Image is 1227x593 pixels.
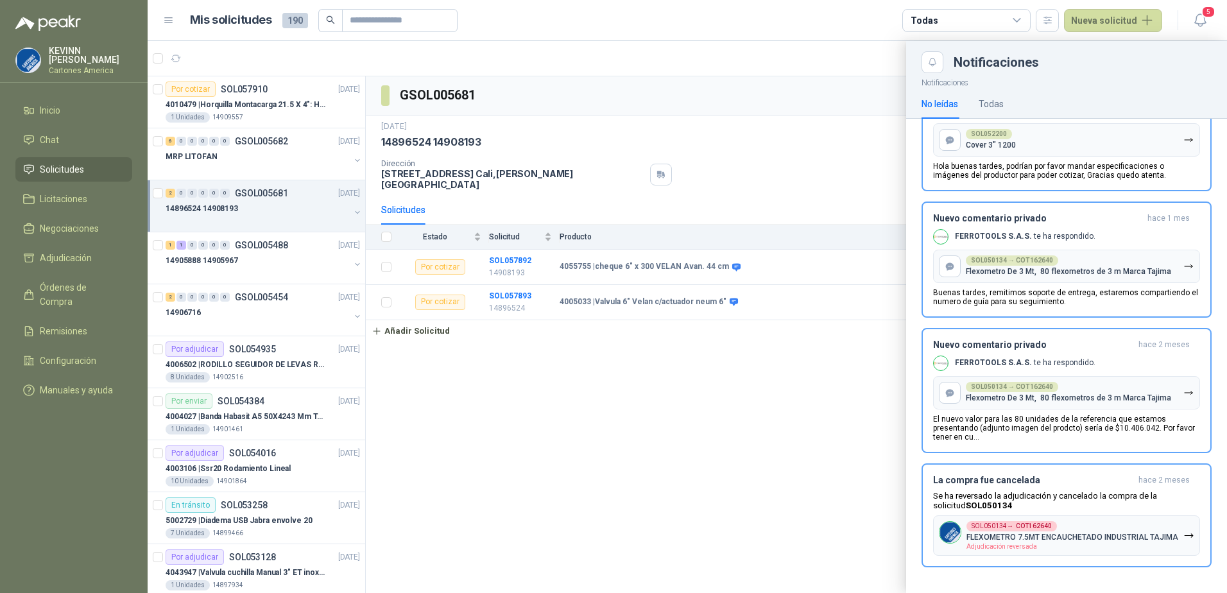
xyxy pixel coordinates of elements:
p: Buenas tardes, remitimos soporte de entrega, estaremos compartiendo el numero de guía para su seg... [933,288,1200,306]
p: Flexometro De 3 Mt, 80 flexometros de 3 m Marca Tajima [966,267,1171,276]
img: Company Logo [934,230,948,244]
span: hace 1 mes [1147,213,1190,224]
span: search [326,15,335,24]
img: Company Logo [940,522,961,543]
a: Manuales y ayuda [15,378,132,402]
span: hace 2 meses [1138,339,1190,350]
b: SOL050134 [966,501,1013,510]
div: SOL052200 [966,129,1012,139]
p: FLEXOMETRO 7.5MT ENCAUCHETADO INDUSTRIAL TAJIMA [966,533,1178,542]
button: Nueva solicitud [1064,9,1162,32]
div: SOL050134 → COT162640 [966,255,1058,266]
span: 190 [282,13,308,28]
button: Un proveedor comentó tu solicitudhace 1 mes SOL052200Cover 3" 1200Hola buenas tardes, podrían por... [922,96,1212,191]
a: Negociaciones [15,216,132,241]
span: Manuales y ayuda [40,383,113,397]
h3: Nuevo comentario privado [933,213,1142,224]
span: Remisiones [40,324,87,338]
a: Inicio [15,98,132,123]
span: Solicitudes [40,162,84,176]
span: Adjudicación [40,251,92,265]
span: Configuración [40,354,96,368]
div: SOL050134 → [966,521,1057,531]
div: Todas [979,97,1004,111]
div: SOL050134 → COT162640 [966,382,1058,392]
img: Company Logo [16,48,40,73]
p: Notificaciones [906,73,1227,89]
p: Cartones America [49,67,132,74]
a: Órdenes de Compra [15,275,132,314]
b: FERROTOOLS S.A.S. [955,232,1032,241]
img: Logo peakr [15,15,81,31]
a: Adjudicación [15,246,132,270]
span: Chat [40,133,59,147]
b: FERROTOOLS S.A.S. [955,358,1032,367]
div: Notificaciones [954,56,1212,69]
p: te ha respondido. [955,231,1095,242]
button: SOL050134 → COT162640Flexometro De 3 Mt, 80 flexometros de 3 m Marca Tajima [933,376,1200,409]
span: Licitaciones [40,192,87,206]
p: KEVINN [PERSON_NAME] [49,46,132,64]
button: SOL052200Cover 3" 1200 [933,123,1200,157]
h3: La compra fue cancelada [933,475,1133,486]
span: 5 [1201,6,1215,18]
span: Adjudicación reversada [966,543,1037,550]
b: COT162640 [1016,523,1052,529]
p: Cover 3" 1200 [966,141,1016,150]
p: Se ha reversado la adjudicación y cancelado la compra de la solicitud [933,491,1200,510]
a: Remisiones [15,319,132,343]
a: Chat [15,128,132,152]
p: te ha respondido. [955,357,1095,368]
img: Company Logo [934,356,948,370]
div: Todas [911,13,938,28]
div: No leídas [922,97,958,111]
span: Órdenes de Compra [40,280,120,309]
h3: Nuevo comentario privado [933,339,1133,350]
button: 5 [1188,9,1212,32]
a: Licitaciones [15,187,132,211]
button: La compra fue canceladahace 2 meses Se ha reversado la adjudicación y cancelado la compra de la s... [922,463,1212,567]
p: Hola buenas tardes, podrían por favor mandar especificaciones o imágenes del productor para poder... [933,162,1200,180]
span: Negociaciones [40,221,99,236]
span: Inicio [40,103,60,117]
p: El nuevo valor para las 80 unidades de la referencia que estamos presentando (adjunto imagen del ... [933,415,1200,442]
p: Flexometro De 3 Mt, 80 flexometros de 3 m Marca Tajima [966,393,1171,402]
button: Company LogoSOL050134→COT162640FLEXOMETRO 7.5MT ENCAUCHETADO INDUSTRIAL TAJIMAAdjudicación reversada [933,515,1200,556]
a: Configuración [15,348,132,373]
h1: Mis solicitudes [190,11,272,30]
a: Solicitudes [15,157,132,182]
span: hace 2 meses [1138,475,1190,486]
button: SOL050134 → COT162640Flexometro De 3 Mt, 80 flexometros de 3 m Marca Tajima [933,250,1200,283]
button: Close [922,51,943,73]
button: Nuevo comentario privadohace 2 meses Company LogoFERROTOOLS S.A.S. te ha respondido.SOL050134 → C... [922,328,1212,453]
button: Nuevo comentario privadohace 1 mes Company LogoFERROTOOLS S.A.S. te ha respondido.SOL050134 → COT... [922,202,1212,318]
